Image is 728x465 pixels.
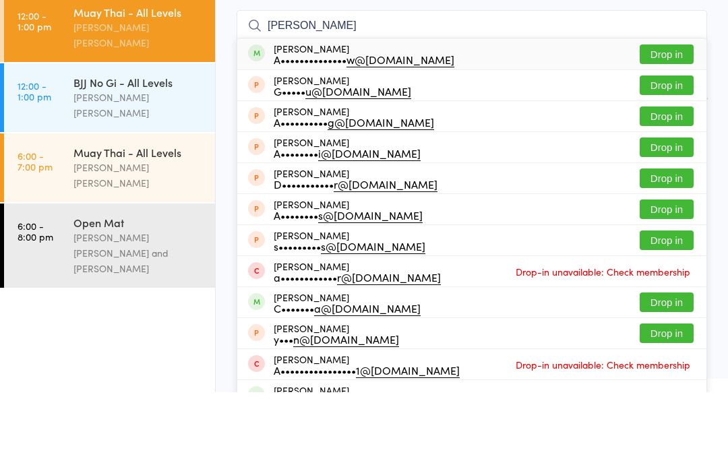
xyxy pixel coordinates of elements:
[73,92,204,123] div: [PERSON_NAME] [PERSON_NAME]
[274,375,421,386] div: C•••••••
[274,406,399,417] div: y•••
[73,303,204,349] div: [PERSON_NAME] [PERSON_NAME] and [PERSON_NAME]
[640,148,694,168] button: Drop in
[4,136,215,205] a: 12:00 -1:00 pmBJJ No Gi - All Levels[PERSON_NAME] [PERSON_NAME]
[237,83,707,114] input: Search
[274,116,454,137] div: [PERSON_NAME]
[274,251,437,262] div: D•••••••••••
[274,427,460,448] div: [PERSON_NAME]
[274,437,460,448] div: A••••••••••••••••
[18,223,53,245] time: 6:00 - 7:00 pm
[18,153,51,175] time: 12:00 - 1:00 pm
[274,344,441,355] div: a••••••••••••
[274,189,434,200] div: A••••••••••
[640,179,694,199] button: Drop in
[274,282,423,293] div: A••••••••
[97,15,164,37] div: At
[640,272,694,292] button: Drop in
[274,313,425,324] div: s•••••••••
[237,37,686,51] span: Striking Mat
[73,288,204,303] div: Open Mat
[237,10,686,24] span: [DATE] 12:00pm
[4,66,215,135] a: 12:00 -1:00 pmMuay Thai - All Levels[PERSON_NAME] [PERSON_NAME]
[18,293,53,315] time: 6:00 - 8:00 pm
[274,127,454,137] div: A••••••••••••••
[274,272,423,293] div: [PERSON_NAME]
[4,206,215,275] a: 6:00 -7:00 pmMuay Thai - All Levels[PERSON_NAME] [PERSON_NAME]
[73,162,204,193] div: [PERSON_NAME] [PERSON_NAME]
[237,51,707,64] span: Muay Thai Kickboxing
[18,37,51,52] a: [DATE]
[274,148,411,169] div: [PERSON_NAME]
[73,148,204,162] div: BJJ No Gi - All Levels
[640,210,694,230] button: Drop in
[640,117,694,137] button: Drop in
[274,220,421,231] div: A••••••••
[274,179,434,200] div: [PERSON_NAME]
[274,303,425,324] div: [PERSON_NAME]
[512,427,694,447] span: Drop-in unavailable: Check membership
[73,218,204,232] div: Muay Thai - All Levels
[640,241,694,261] button: Drop in
[274,365,421,386] div: [PERSON_NAME]
[640,303,694,323] button: Drop in
[274,210,421,231] div: [PERSON_NAME]
[274,396,399,417] div: [PERSON_NAME]
[4,276,215,361] a: 6:00 -8:00 pmOpen Mat[PERSON_NAME] [PERSON_NAME] and [PERSON_NAME]
[18,83,51,104] time: 12:00 - 1:00 pm
[18,15,84,37] div: Events for
[274,158,411,169] div: G•••••
[237,24,686,37] span: [PERSON_NAME] [PERSON_NAME]
[97,37,164,52] div: Any location
[274,241,437,262] div: [PERSON_NAME]
[274,334,441,355] div: [PERSON_NAME]
[640,365,694,385] button: Drop in
[73,232,204,263] div: [PERSON_NAME] [PERSON_NAME]
[640,396,694,416] button: Drop in
[73,77,204,92] div: Muay Thai - All Levels
[512,334,694,354] span: Drop-in unavailable: Check membership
